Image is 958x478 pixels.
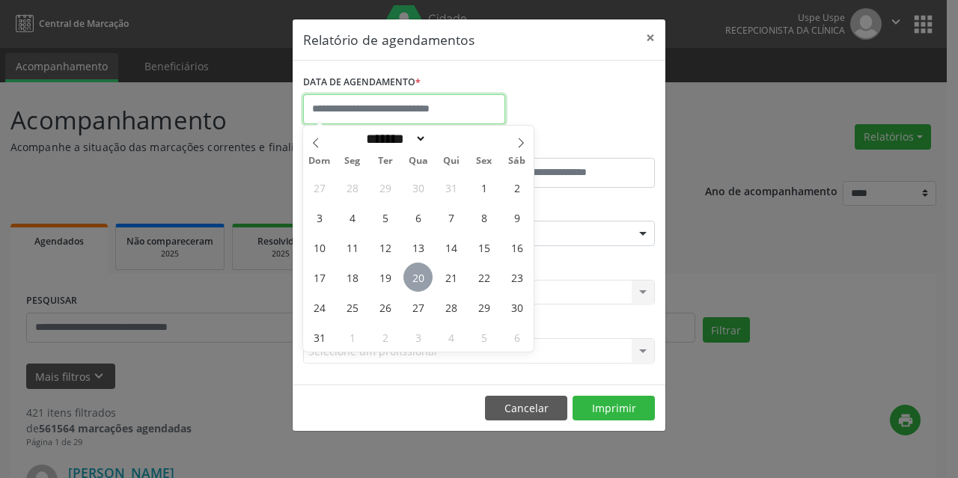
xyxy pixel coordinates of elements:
[469,322,498,352] span: Setembro 5, 2025
[370,322,400,352] span: Setembro 2, 2025
[468,156,501,166] span: Sex
[502,263,531,292] span: Agosto 23, 2025
[485,396,567,421] button: Cancelar
[436,203,466,232] span: Agosto 7, 2025
[427,131,476,147] input: Year
[370,292,400,322] span: Agosto 26, 2025
[469,263,498,292] span: Agosto 22, 2025
[469,292,498,322] span: Agosto 29, 2025
[338,292,367,322] span: Agosto 25, 2025
[502,292,531,322] span: Agosto 30, 2025
[436,292,466,322] span: Agosto 28, 2025
[403,233,433,262] span: Agosto 13, 2025
[573,396,655,421] button: Imprimir
[338,233,367,262] span: Agosto 11, 2025
[370,203,400,232] span: Agosto 5, 2025
[483,135,655,158] label: ATÉ
[502,203,531,232] span: Agosto 9, 2025
[338,173,367,202] span: Julho 28, 2025
[402,156,435,166] span: Qua
[403,173,433,202] span: Julho 30, 2025
[305,203,334,232] span: Agosto 3, 2025
[501,156,534,166] span: Sáb
[303,71,421,94] label: DATA DE AGENDAMENTO
[369,156,402,166] span: Ter
[361,131,427,147] select: Month
[436,322,466,352] span: Setembro 4, 2025
[336,156,369,166] span: Seg
[436,173,466,202] span: Julho 31, 2025
[338,263,367,292] span: Agosto 18, 2025
[403,292,433,322] span: Agosto 27, 2025
[502,322,531,352] span: Setembro 6, 2025
[370,233,400,262] span: Agosto 12, 2025
[370,263,400,292] span: Agosto 19, 2025
[303,156,336,166] span: Dom
[436,233,466,262] span: Agosto 14, 2025
[502,233,531,262] span: Agosto 16, 2025
[403,263,433,292] span: Agosto 20, 2025
[338,322,367,352] span: Setembro 1, 2025
[469,173,498,202] span: Agosto 1, 2025
[305,173,334,202] span: Julho 27, 2025
[370,173,400,202] span: Julho 29, 2025
[469,233,498,262] span: Agosto 15, 2025
[305,263,334,292] span: Agosto 17, 2025
[469,203,498,232] span: Agosto 8, 2025
[436,263,466,292] span: Agosto 21, 2025
[403,322,433,352] span: Setembro 3, 2025
[305,233,334,262] span: Agosto 10, 2025
[403,203,433,232] span: Agosto 6, 2025
[338,203,367,232] span: Agosto 4, 2025
[303,30,475,49] h5: Relatório de agendamentos
[305,292,334,322] span: Agosto 24, 2025
[305,322,334,352] span: Agosto 31, 2025
[635,19,665,56] button: Close
[502,173,531,202] span: Agosto 2, 2025
[435,156,468,166] span: Qui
